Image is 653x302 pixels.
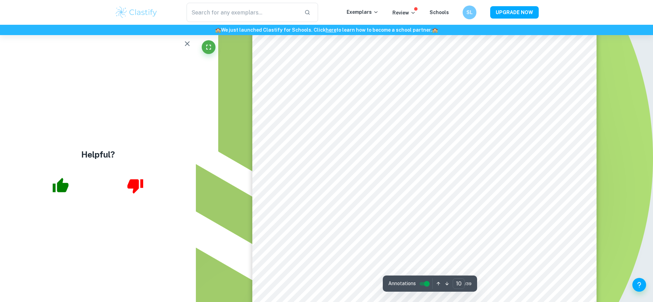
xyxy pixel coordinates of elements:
span: Annotations [388,280,416,287]
h4: Helpful? [81,148,115,161]
a: Schools [430,10,449,15]
p: Exemplars [347,8,379,16]
span: 🏫 [432,27,438,33]
button: Fullscreen [202,40,215,54]
button: SL [463,6,476,19]
h6: SL [465,9,473,16]
button: Help and Feedback [632,278,646,292]
a: here [326,27,336,33]
p: Review [392,9,416,17]
button: UPGRADE NOW [490,6,539,19]
img: Clastify logo [115,6,158,19]
input: Search for any exemplars... [187,3,299,22]
h6: We just launched Clastify for Schools. Click to learn how to become a school partner. [1,26,652,34]
span: / 39 [465,281,472,287]
span: 🏫 [215,27,221,33]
